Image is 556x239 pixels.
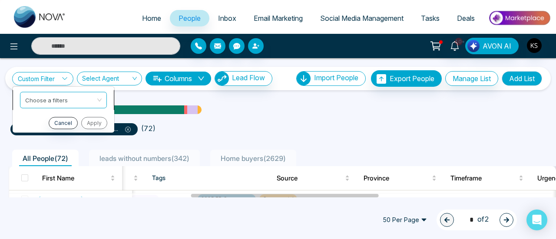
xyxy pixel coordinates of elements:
button: Manage List [445,71,498,86]
a: Deals [448,10,483,26]
li: Choose a filters [13,90,114,110]
span: Province [364,173,430,183]
span: of 2 [464,214,489,226]
li: ( 72 ) [141,123,156,134]
span: Source [277,173,343,183]
button: Add List [502,71,542,86]
img: Lead Flow [467,40,480,52]
a: Inbox [209,10,245,26]
img: User Avatar [527,38,542,53]
span: All People ( 72 ) [19,154,72,163]
a: Home [133,10,170,26]
span: Export People [390,74,434,83]
span: Home buyers ( 2629 ) [217,154,289,163]
div: Open Intercom Messenger [526,210,547,230]
span: First Name [42,173,109,183]
span: Lead Flow [232,73,265,82]
a: People [170,10,209,26]
span: Timeframe [450,173,517,183]
img: Nova CRM Logo [14,6,66,28]
a: Email Marketing [245,10,311,26]
span: People [179,14,201,23]
a: Lead FlowLead Flow [211,71,272,86]
span: down [198,75,205,82]
img: Lead Flow [215,72,229,85]
a: 10+ [444,38,465,53]
button: Columnsdown [146,72,211,85]
th: Tags [145,166,270,190]
img: Market-place.gif [488,8,551,28]
span: Deals [457,14,475,23]
ul: Custom Filter [12,86,115,133]
a: Custom Filter [12,72,73,85]
th: Province [357,166,443,190]
a: Tasks [412,10,448,26]
span: Import People [314,73,358,82]
th: Source [270,166,357,190]
span: AVON AI [483,41,511,51]
button: Export People [371,70,442,87]
span: Social Media Management [320,14,404,23]
td: Fb - Warehouse [321,190,408,208]
span: Inbox [218,14,236,23]
span: Tasks [421,14,440,23]
span: Email Marketing [254,14,303,23]
span: leads without numbers ( 342 ) [96,154,193,163]
span: Home [142,14,161,23]
span: 10+ [455,38,463,46]
span: 50 Per Page [377,213,433,227]
button: Cancel [49,117,78,129]
th: Timeframe [443,166,530,190]
button: AVON AI [465,38,519,54]
th: First Name [35,166,122,190]
button: Lead Flow [215,71,272,86]
a: Social Media Management [311,10,412,26]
